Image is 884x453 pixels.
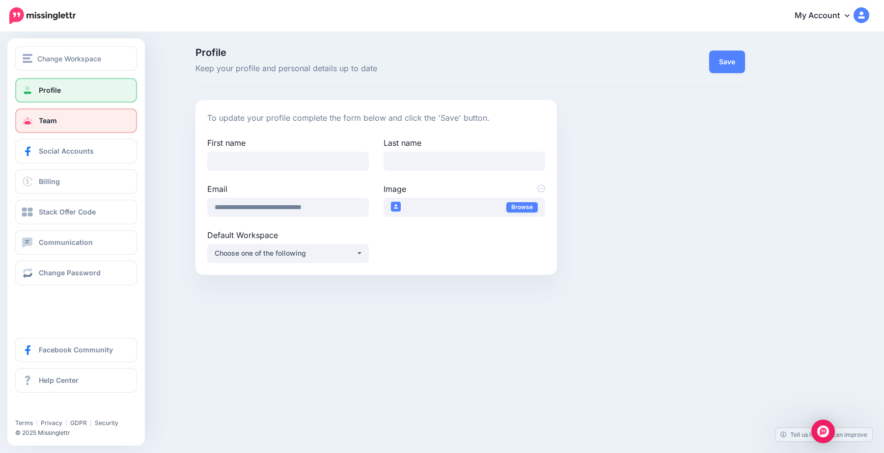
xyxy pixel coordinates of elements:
[15,419,33,426] a: Terms
[207,183,369,195] label: Email
[95,419,118,426] a: Security
[207,112,546,125] p: To update your profile complete the form below and click the 'Save' button.
[15,338,137,362] a: Facebook Community
[39,238,93,246] span: Communication
[39,177,60,186] span: Billing
[39,86,61,94] span: Profile
[39,208,96,216] span: Stack Offer Code
[15,169,137,194] a: Billing
[785,4,869,28] a: My Account
[207,244,369,263] button: Choose one of the following
[15,261,137,285] a: Change Password
[15,108,137,133] a: Team
[215,247,356,259] div: Choose one of the following
[15,428,143,438] li: © 2025 Missinglettr
[15,78,137,103] a: Profile
[41,419,62,426] a: Privacy
[15,46,137,71] button: Change Workspace
[39,147,94,155] span: Social Accounts
[70,419,87,426] a: GDPR
[90,419,92,426] span: |
[775,428,872,441] a: Tell us how we can improve
[15,230,137,255] a: Communication
[39,376,79,384] span: Help Center
[37,53,101,64] span: Change Workspace
[36,419,38,426] span: |
[207,137,369,149] label: First name
[709,51,745,73] button: Save
[506,202,538,213] a: Browse
[23,54,32,63] img: menu.png
[15,405,90,415] iframe: Twitter Follow Button
[384,137,545,149] label: Last name
[39,346,113,354] span: Facebook Community
[15,368,137,393] a: Help Center
[384,183,545,195] label: Image
[391,202,401,212] img: user_default_image_thumb.png
[195,48,557,57] span: Profile
[207,229,369,241] label: Default Workspace
[195,62,557,75] span: Keep your profile and personal details up to date
[15,139,137,163] a: Social Accounts
[811,420,835,443] div: Open Intercom Messenger
[39,116,57,125] span: Team
[39,268,101,277] span: Change Password
[9,7,76,24] img: Missinglettr
[65,419,67,426] span: |
[15,200,137,224] a: Stack Offer Code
